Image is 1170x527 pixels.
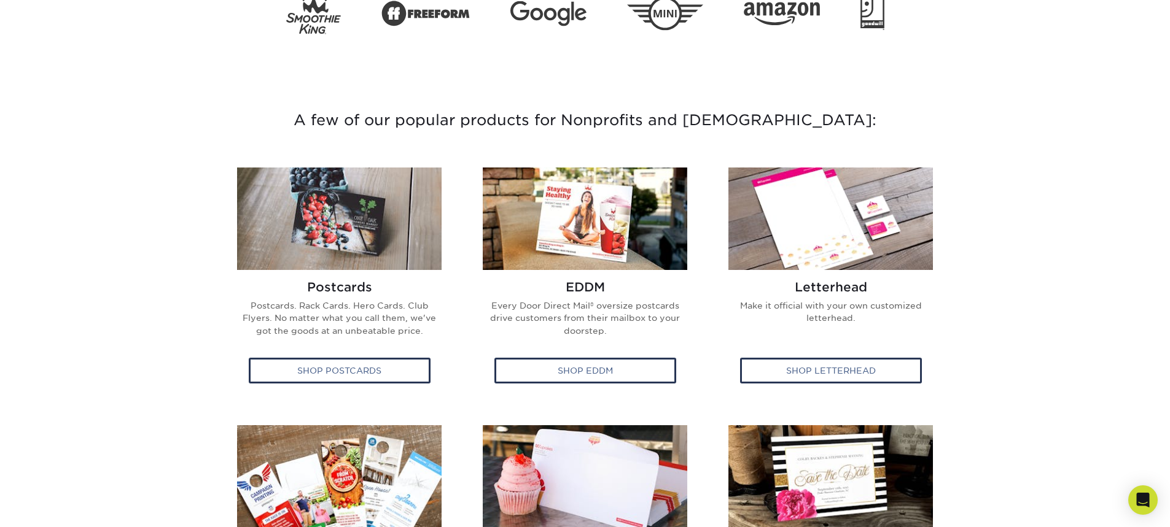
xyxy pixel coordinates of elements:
[226,78,945,163] h3: A few of our popular products for Nonprofits and [DEMOGRAPHIC_DATA]:
[472,167,699,396] a: EDDM EDDM Every Door Direct Mail® oversize postcards drive customers from their mailbox to your d...
[740,358,922,383] div: Shop Letterhead
[728,167,933,270] img: Letterhead
[727,280,935,294] h2: Letterhead
[236,280,443,294] h2: Postcards
[483,167,687,270] img: EDDM
[1128,485,1158,515] div: Open Intercom Messenger
[727,299,935,334] p: Make it official with your own customized letterhead.
[744,2,820,25] img: Amazon
[226,167,453,396] a: Postcards Postcards Postcards. Rack Cards. Hero Cards. Club Flyers. No matter what you call them,...
[494,358,676,383] div: Shop EDDM
[717,167,945,396] a: Letterhead Letterhead Make it official with your own customized letterhead. Shop Letterhead
[482,299,689,347] p: Every Door Direct Mail® oversize postcards drive customers from their mailbox to your doorstep.
[482,280,689,294] h2: EDDM
[236,299,443,347] p: Postcards. Rack Cards. Hero Cards. Club Flyers. No matter what you call them, we've got the goods...
[249,358,431,383] div: Shop Postcards
[237,167,442,270] img: Postcards
[510,1,587,26] img: Google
